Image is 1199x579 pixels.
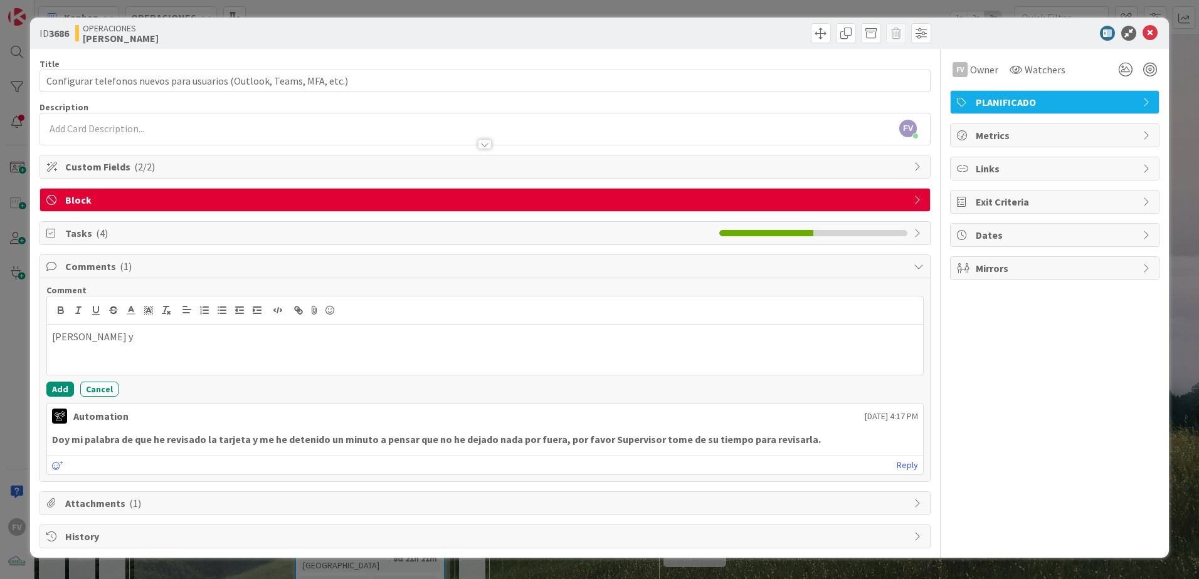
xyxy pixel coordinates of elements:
[80,382,119,397] button: Cancel
[65,192,907,207] span: Block
[49,27,69,39] b: 3686
[976,128,1136,143] span: Metrics
[96,227,108,239] span: ( 4 )
[52,330,918,344] p: [PERSON_NAME] y
[899,120,917,137] span: FV
[897,457,918,473] a: Reply
[1025,62,1065,77] span: Watchers
[134,160,155,173] span: ( 2/2 )
[120,260,132,273] span: ( 1 )
[976,194,1136,209] span: Exit Criteria
[976,261,1136,276] span: Mirrors
[970,62,998,77] span: Owner
[65,529,907,544] span: History
[976,227,1136,243] span: Dates
[73,409,129,424] div: Automation
[40,58,60,70] label: Title
[46,382,74,397] button: Add
[40,26,69,41] span: ID
[953,62,968,77] div: FV
[976,95,1136,110] span: PLANIFICADO
[129,497,141,509] span: ( 1 )
[83,23,159,33] span: OPERACIONES
[40,102,88,113] span: Description
[65,226,713,241] span: Tasks
[65,496,907,511] span: Attachments
[668,433,821,446] strong: tome de su tiempo para revisarla.
[976,161,1136,176] span: Links
[83,33,159,43] b: [PERSON_NAME]
[65,159,907,174] span: Custom Fields
[65,259,907,274] span: Comments
[46,284,87,296] span: Comment
[40,70,931,92] input: type card name here...
[865,410,918,423] span: [DATE] 4:17 PM
[52,433,666,446] strong: Doy mi palabra de que he revisado la tarjeta y me he detenido un minuto a pensar que no he dejado...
